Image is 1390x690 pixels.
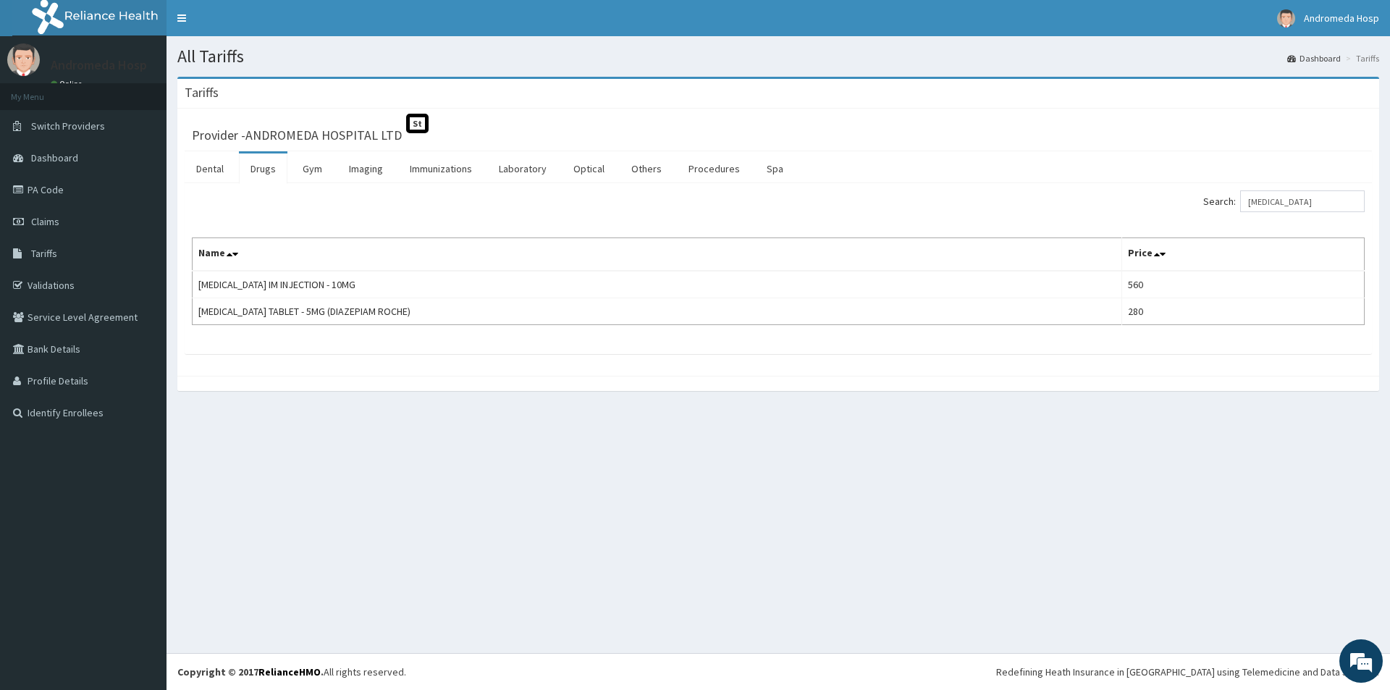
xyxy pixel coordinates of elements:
[193,271,1122,298] td: [MEDICAL_DATA] IM INJECTION - 10MG
[185,86,219,99] h3: Tariffs
[193,298,1122,325] td: [MEDICAL_DATA] TABLET - 5MG (DIAZEPIAM ROCHE)
[996,665,1379,679] div: Redefining Heath Insurance in [GEOGRAPHIC_DATA] using Telemedicine and Data Science!
[677,153,751,184] a: Procedures
[7,43,40,76] img: User Image
[1304,12,1379,25] span: Andromeda Hosp
[177,47,1379,66] h1: All Tariffs
[31,119,105,132] span: Switch Providers
[1121,271,1364,298] td: 560
[51,79,85,89] a: Online
[398,153,484,184] a: Immunizations
[31,215,59,228] span: Claims
[192,129,402,142] h3: Provider - ANDROMEDA HOSPITAL LTD
[1203,190,1365,212] label: Search:
[258,665,321,678] a: RelianceHMO
[51,59,147,72] p: Andromeda Hosp
[31,247,57,260] span: Tariffs
[620,153,673,184] a: Others
[1277,9,1295,28] img: User Image
[167,653,1390,690] footer: All rights reserved.
[1121,238,1364,272] th: Price
[1240,190,1365,212] input: Search:
[1287,52,1341,64] a: Dashboard
[337,153,395,184] a: Imaging
[177,665,324,678] strong: Copyright © 2017 .
[406,114,429,133] span: St
[562,153,616,184] a: Optical
[1342,52,1379,64] li: Tariffs
[487,153,558,184] a: Laboratory
[185,153,235,184] a: Dental
[291,153,334,184] a: Gym
[31,151,78,164] span: Dashboard
[1121,298,1364,325] td: 280
[239,153,287,184] a: Drugs
[755,153,795,184] a: Spa
[193,238,1122,272] th: Name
